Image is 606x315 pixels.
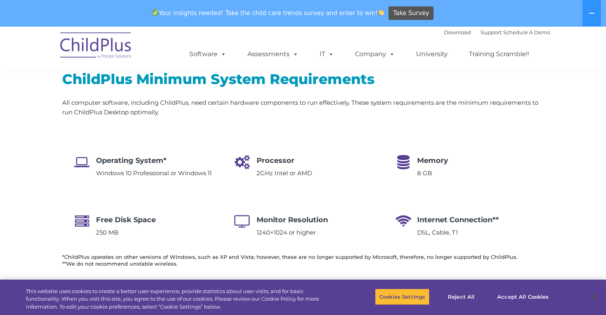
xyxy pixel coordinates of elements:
[493,288,553,305] button: Accept All Cookies
[393,6,429,20] span: Take Survey
[62,254,544,267] h6: *ChildPlus operates on other versions of Windows, such as XP and Vista; however, these are no lon...
[480,29,502,35] a: Support
[417,229,458,236] span: DSL, Cable, T1
[257,215,328,224] span: Monitor Resolution
[239,46,306,62] a: Assessments
[436,288,486,305] button: Reject All
[241,79,275,85] span: Phone number
[417,215,499,224] span: Internet Connection**
[96,229,118,236] span: 250 MB
[378,10,384,16] img: 👏
[461,46,537,62] a: Training Scramble!!
[444,29,471,35] a: Download
[408,46,456,62] a: University
[62,98,544,117] p: All computer software, including ChildPlus, need certain hardware components to run effectively. ...
[388,6,433,20] a: Take Survey
[26,288,333,311] div: This website uses cookies to create a better user experience, provide statistics about user visit...
[96,215,156,224] span: Free Disk Space
[149,5,388,21] span: Your insights needed! Take the child care trends survey and enter to win!
[417,169,432,177] span: 8 GB
[584,288,602,305] button: Close
[96,168,212,178] p: Windows 10 Professional or Windows 11
[62,70,544,88] h2: ChildPlus Minimum System Requirements
[241,46,265,52] span: Last name
[181,46,234,62] a: Software
[444,29,550,35] font: |
[347,46,403,62] a: Company
[96,155,212,166] h4: Operating System*
[417,156,448,165] span: Memory
[312,46,342,62] a: IT
[257,156,294,165] span: Processor
[503,29,550,35] a: Schedule A Demo
[257,169,312,177] span: 2GHz Intel or AMD
[152,10,158,16] img: ✅
[257,229,316,236] span: 1240×1024 or higher
[56,27,136,67] img: ChildPlus by Procare Solutions
[375,288,429,305] button: Cookies Settings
